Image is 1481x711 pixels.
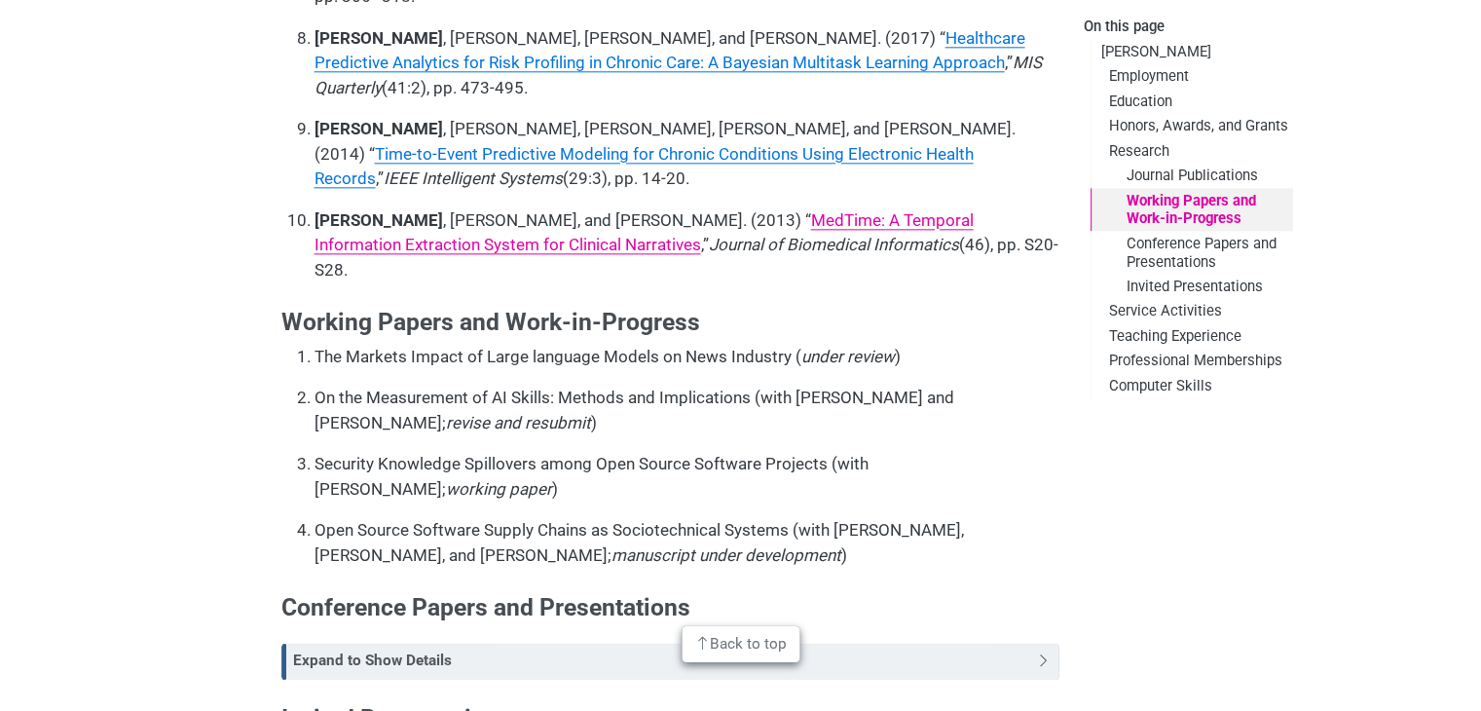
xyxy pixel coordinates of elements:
[1091,164,1293,188] a: Journal Publications
[315,119,443,138] strong: [PERSON_NAME]
[682,626,799,662] a: Back to top
[1091,324,1293,349] a: Teaching Experience
[611,545,841,565] em: manuscript under development
[1091,275,1293,299] a: Invited Presentations
[1091,89,1293,113] a: Education
[315,210,443,230] strong: [PERSON_NAME]
[315,53,1042,97] em: MIS Quarterly
[1091,138,1293,163] a: Research
[801,347,895,366] em: under review
[1091,299,1293,323] a: Service Activities
[446,479,552,499] em: working paper
[1091,374,1293,398] a: Computer Skills
[286,644,1058,679] div: Toggle callout
[315,345,1059,370] p: The Markets Impact of Large language Models on News Industry ( )
[281,308,1059,337] h3: Working Papers and Work-in-Progress
[1091,114,1293,138] a: Honors, Awards, and Grants
[315,518,1059,568] p: Open Source Software Supply Chains as Sociotechnical Systems (with [PERSON_NAME], [PERSON_NAME], ...
[709,235,959,254] em: Journal of Biomedical Informatics
[315,452,1059,502] p: Security Knowledge Spillovers among Open Source Software Projects (with [PERSON_NAME]; )
[446,413,591,432] em: revise and resubmit
[315,117,1059,192] p: , [PERSON_NAME], [PERSON_NAME], [PERSON_NAME], and [PERSON_NAME]. (2014) “ ,” (29:3), pp. 14-20.
[384,168,563,188] em: IEEE Intelligent Systems
[1091,231,1293,274] a: Conference Papers and Presentations
[1084,19,1293,36] h2: On this page
[315,144,974,189] a: Time-to-Event Predictive Modeling for Chronic Conditions Using Electronic Health Records
[315,26,1059,101] p: , [PERSON_NAME], [PERSON_NAME], and [PERSON_NAME]. (2017) “ ,” (41:2), pp. 473-495.
[1091,188,1293,231] a: Working Papers and Work-in-Progress
[1091,64,1293,89] a: Employment
[1091,349,1293,373] a: Professional Memberships
[1091,39,1293,63] a: [PERSON_NAME]
[293,650,1031,672] div: Expand to Show Details
[315,386,1059,435] p: On the Measurement of AI Skills: Methods and Implications (with [PERSON_NAME] and [PERSON_NAME]; )
[281,593,1059,622] h3: Conference Papers and Presentations
[281,643,1059,680] div: Expand to Show Details
[315,28,443,48] strong: [PERSON_NAME]
[315,208,1059,283] p: , [PERSON_NAME], and [PERSON_NAME]. (2013) “ ,” (46), pp. S20-S28.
